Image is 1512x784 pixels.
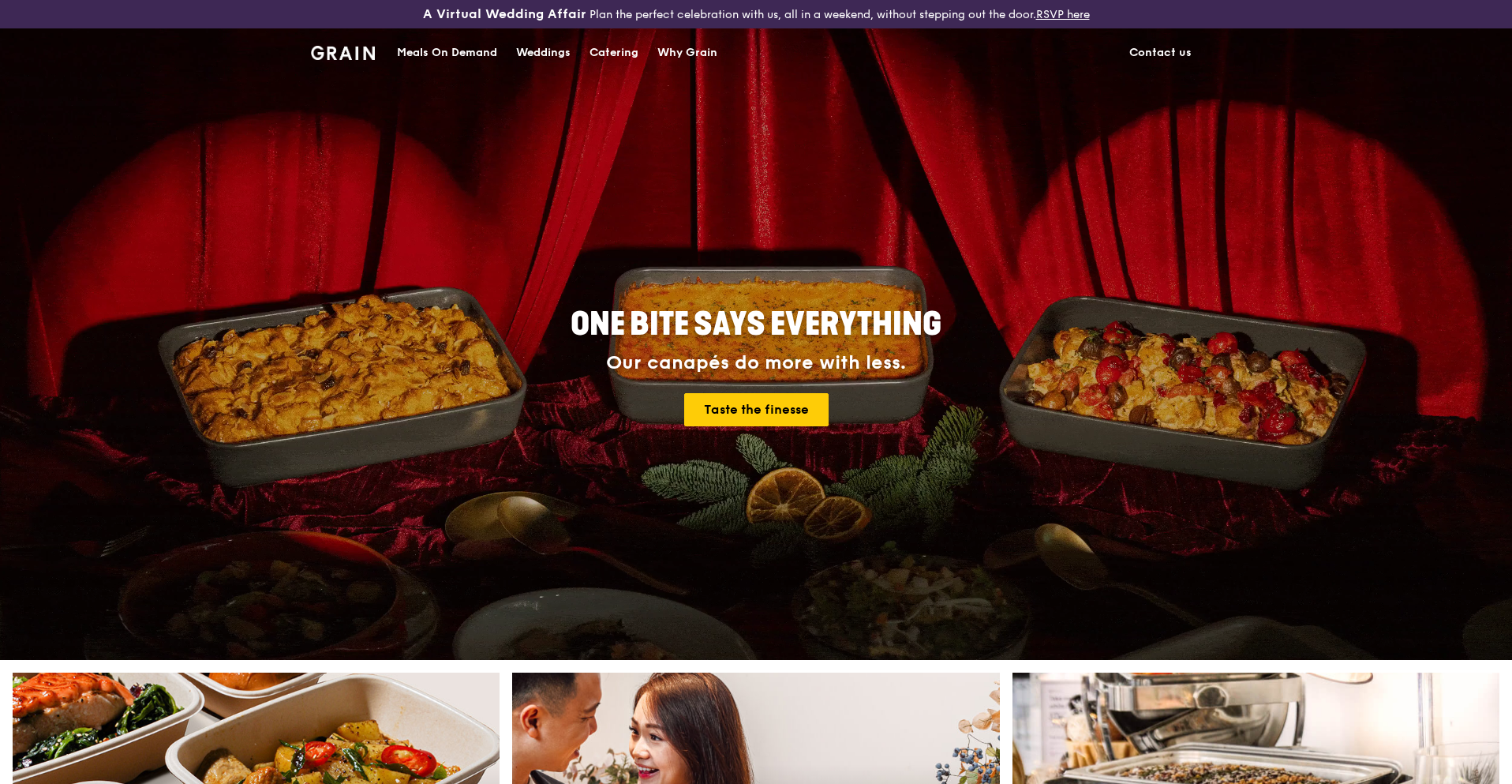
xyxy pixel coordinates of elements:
div: Catering [589,29,638,77]
a: Why Grain [648,29,727,77]
div: Weddings [516,29,571,77]
a: RSVP here [1036,8,1090,21]
div: Why Grain [657,29,717,77]
div: Our canapés do more with less. [472,352,1040,374]
a: GrainGrain [311,28,375,75]
h3: A Virtual Wedding Affair [423,6,586,22]
div: Plan the perfect celebration with us, all in a weekend, without stepping out the door. [301,6,1211,22]
a: Weddings [507,29,580,77]
span: ONE BITE SAYS EVERYTHING [571,306,941,343]
img: Grain [311,46,375,60]
div: Meals On Demand [397,29,497,77]
a: Taste the finesse [684,393,829,426]
a: Contact us [1120,29,1201,77]
a: Catering [580,29,648,77]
